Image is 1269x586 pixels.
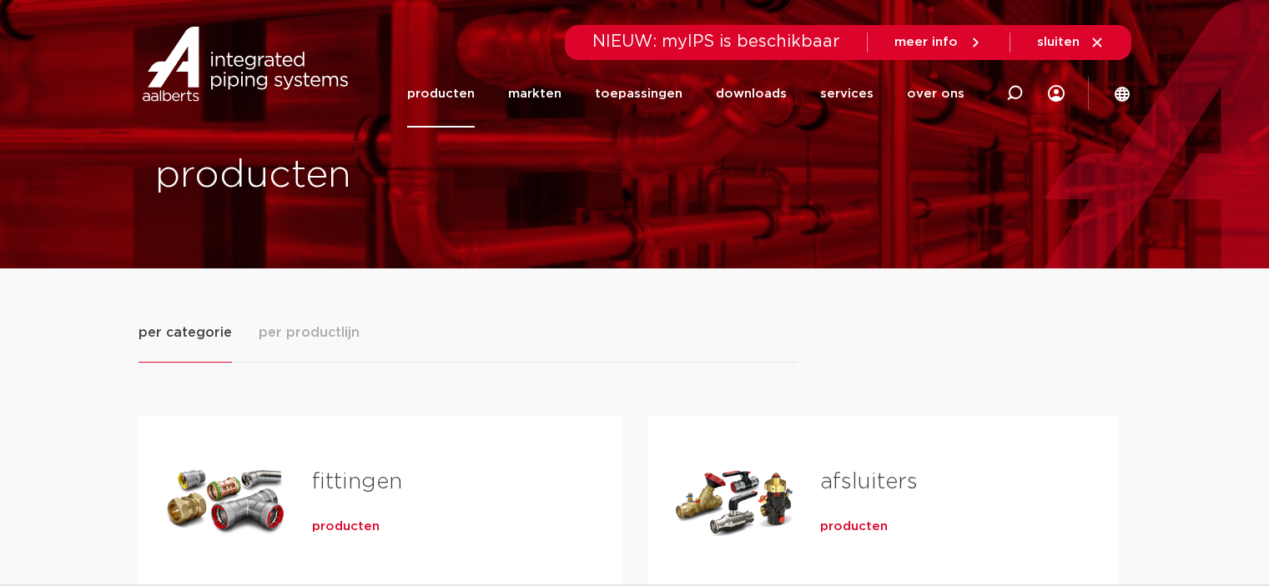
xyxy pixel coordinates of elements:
[1048,60,1065,128] div: my IPS
[595,60,682,128] a: toepassingen
[312,518,380,535] a: producten
[407,60,964,128] nav: Menu
[1037,36,1080,48] span: sluiten
[894,36,958,48] span: meer info
[138,323,232,343] span: per categorie
[155,149,627,203] h1: producten
[820,471,918,493] a: afsluiters
[820,60,874,128] a: services
[508,60,561,128] a: markten
[592,33,840,50] span: NIEUW: myIPS is beschikbaar
[312,471,402,493] a: fittingen
[820,518,888,535] a: producten
[1037,35,1105,50] a: sluiten
[259,323,360,343] span: per productlijn
[907,60,964,128] a: over ons
[716,60,787,128] a: downloads
[894,35,983,50] a: meer info
[407,60,475,128] a: producten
